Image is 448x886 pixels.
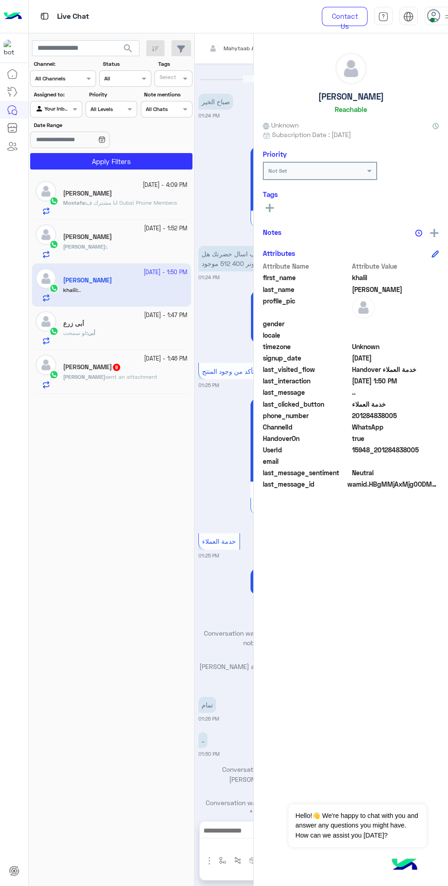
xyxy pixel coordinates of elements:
[198,697,216,713] p: 24/9/2025, 1:26 PM
[63,199,85,206] span: Mostafa
[318,91,384,102] h5: [PERSON_NAME]
[352,468,439,477] span: 0
[34,60,95,68] label: Channel:
[144,311,187,320] small: [DATE] - 1:47 PM
[63,243,107,250] b: :
[34,90,81,99] label: Assigned to:
[263,273,350,282] span: first_name
[263,353,350,363] span: signup_date
[322,7,368,26] a: Contact Us
[158,73,176,84] div: Select
[144,224,187,233] small: [DATE] - 1:52 PM
[63,199,86,206] b: :
[144,355,187,363] small: [DATE] - 1:46 PM
[198,274,219,281] small: 01:24 PM
[263,330,350,340] span: locale
[198,764,338,784] p: Conversation was assigned to [PERSON_NAME]
[403,11,414,22] img: tab
[251,147,338,211] p: 24/9/2025, 1:24 PM
[215,853,230,868] button: select flow
[36,355,56,375] img: defaultAdmin.png
[263,319,350,329] span: gender
[63,329,86,336] span: لو سمحت
[352,422,439,432] span: 2
[251,398,338,482] p: 24/9/2025, 1:25 PM
[39,11,50,22] img: tab
[245,853,261,868] button: create order
[88,329,95,336] span: أبى
[219,857,226,864] img: select flow
[352,411,439,420] span: 201284838005
[272,130,351,139] span: Subscription Date : [DATE]
[347,479,439,489] span: wamid.HBgMMjAxMjg0ODM4MDA1FQIAEhggRDM1NTZEMjExNjI4QkY2Rjg5NDhGNTcwMDJEOTBFMkUA
[263,399,350,409] span: last_clicked_button
[415,229,422,237] img: notes
[117,40,139,60] button: search
[198,750,219,758] small: 01:50 PM
[230,853,245,868] button: Trigger scenario
[49,240,59,249] img: WhatsApp
[263,456,350,466] span: email
[374,7,393,26] a: tab
[263,445,350,455] span: UserId
[105,373,157,380] span: sent an attachment
[198,552,219,559] small: 01:25 PM
[263,434,350,443] span: HandoverOn
[123,43,133,54] span: search
[89,90,136,99] label: Priority
[352,353,439,363] span: 2025-08-21T01:58:50.107Z
[86,329,95,336] b: :
[263,365,350,374] span: last_visited_flow
[352,387,439,397] span: ..
[107,243,108,250] span: .
[198,382,219,389] small: 01:25 PM
[36,311,56,332] img: defaultAdmin.png
[352,319,439,329] span: null
[352,376,439,386] span: 2025-09-24T10:50:25.192Z
[263,468,350,477] span: last_message_sentiment
[57,11,89,23] p: Live Chat
[378,11,389,22] img: tab
[352,365,439,374] span: Handover خدمة العملاء
[352,285,439,294] span: Mohamed
[198,732,208,748] p: 24/9/2025, 1:50 PM
[352,399,439,409] span: خدمة العملاء
[352,330,439,340] span: null
[103,60,150,68] label: Status
[224,45,261,52] span: Mahytaab Amr
[198,628,338,648] p: Conversation was assigned to team cx by nobody
[198,715,219,722] small: 01:26 PM
[263,190,439,198] h6: Tags
[352,434,439,443] span: true
[144,90,191,99] label: Note mentions
[263,261,350,271] span: Attribute Name
[63,233,112,241] h5: Mohamed Seleem
[86,199,177,206] span: انا مشترك ف Dubai Phone Members
[335,105,367,113] h6: Reachable
[234,857,241,864] img: Trigger scenario
[63,320,84,328] h5: أبى زرع
[198,246,286,271] p: 24/9/2025, 1:24 PM
[204,855,215,866] img: send attachment
[263,120,299,130] span: Unknown
[430,229,438,237] img: add
[352,342,439,351] span: Unknown
[49,196,59,206] img: WhatsApp
[113,364,120,371] span: 9
[352,296,375,319] img: defaultAdmin.png
[352,456,439,466] span: null
[263,422,350,432] span: ChannelId
[30,153,192,170] button: Apply Filters
[268,167,287,174] b: Not Set
[63,373,105,380] span: [PERSON_NAME]
[389,849,421,881] img: hulul-logo.png
[4,40,20,56] img: 1403182699927242
[198,662,338,681] p: [PERSON_NAME] asked to talk to human
[352,261,439,271] span: Attribute Value
[263,150,287,158] h6: Priority
[198,112,219,119] small: 01:24 PM
[143,181,187,190] small: [DATE] - 4:09 PM
[263,285,350,294] span: last_name
[336,53,367,84] img: defaultAdmin.png
[36,181,56,202] img: defaultAdmin.png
